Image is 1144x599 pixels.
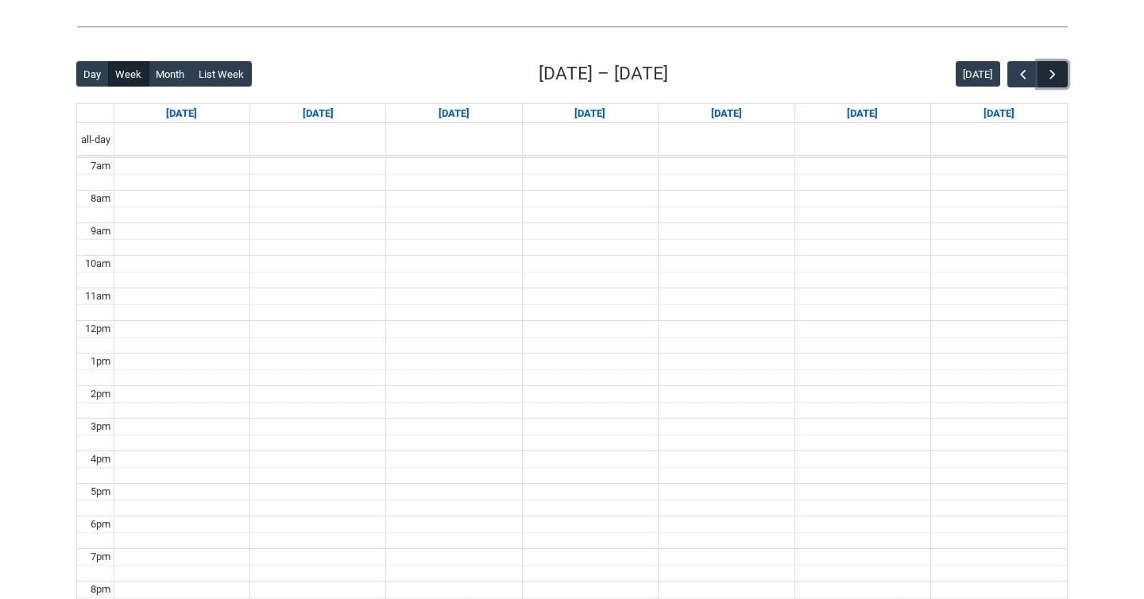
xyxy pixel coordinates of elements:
span: all-day [78,132,114,148]
button: List Week [191,61,252,87]
button: Week [108,61,149,87]
div: 3pm [87,419,114,435]
div: 10am [82,256,114,272]
div: 5pm [87,484,114,500]
div: 12pm [82,321,114,337]
div: 8am [87,191,114,207]
a: Go to September 15, 2025 [300,104,337,123]
div: 6pm [87,516,114,532]
div: 7am [87,158,114,174]
div: 2pm [87,386,114,402]
div: 11am [82,288,114,304]
a: Go to September 17, 2025 [571,104,609,123]
div: 1pm [87,354,114,369]
a: Go to September 18, 2025 [708,104,745,123]
div: 7pm [87,549,114,565]
button: Month [149,61,192,87]
button: Day [76,61,109,87]
a: Go to September 14, 2025 [163,104,200,123]
div: 4pm [87,451,114,467]
h2: [DATE] – [DATE] [539,60,668,87]
div: 9am [87,223,114,239]
button: [DATE] [956,61,1000,87]
button: Next Week [1038,61,1068,87]
a: Go to September 19, 2025 [844,104,881,123]
a: Go to September 16, 2025 [435,104,473,123]
div: 8pm [87,582,114,597]
a: Go to September 20, 2025 [980,104,1018,123]
button: Previous Week [1007,61,1038,87]
img: REDU_GREY_LINE [76,18,1068,35]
